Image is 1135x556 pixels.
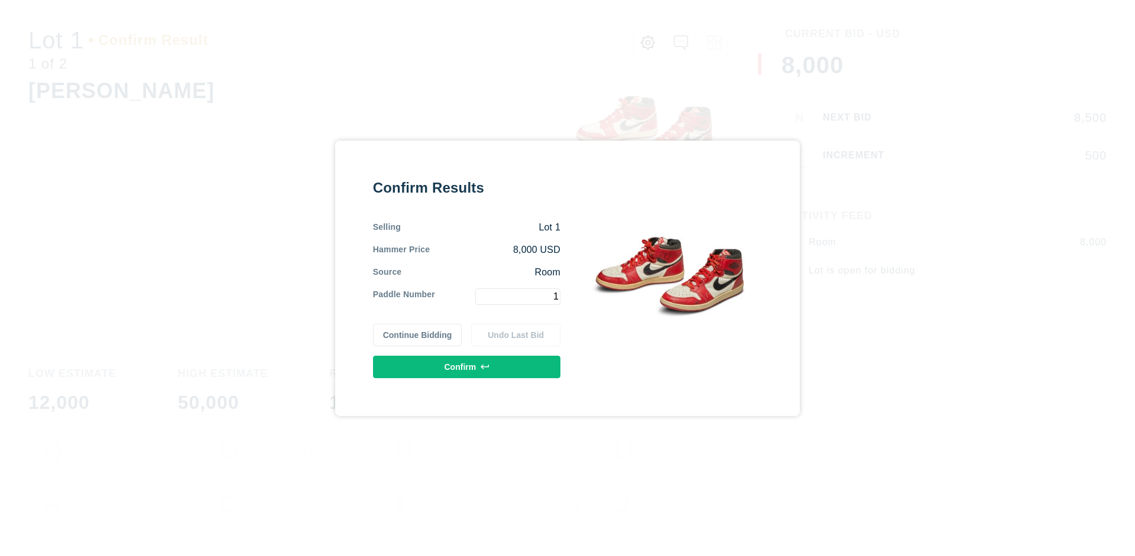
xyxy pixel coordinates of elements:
div: 8,000 USD [430,243,560,256]
div: Hammer Price [373,243,430,256]
div: Confirm Results [373,178,560,197]
button: Continue Bidding [373,324,462,346]
div: Source [373,266,402,279]
div: Selling [373,221,401,234]
div: Room [401,266,560,279]
div: Lot 1 [401,221,560,234]
button: Confirm [373,356,560,378]
button: Undo Last Bid [471,324,560,346]
div: Paddle Number [373,288,435,305]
